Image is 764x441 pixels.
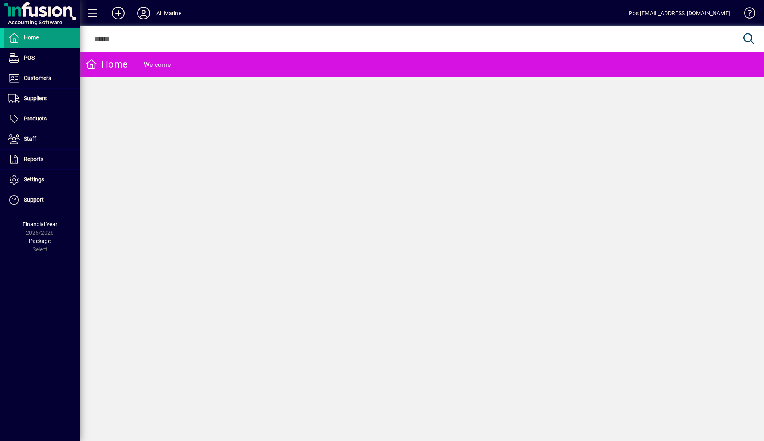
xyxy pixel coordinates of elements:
[29,238,51,244] span: Package
[4,89,80,109] a: Suppliers
[738,2,754,27] a: Knowledge Base
[144,58,171,71] div: Welcome
[86,58,128,71] div: Home
[629,7,730,19] div: Pos [EMAIL_ADDRESS][DOMAIN_NAME]
[23,221,57,227] span: Financial Year
[4,109,80,129] a: Products
[4,190,80,210] a: Support
[4,68,80,88] a: Customers
[131,6,156,20] button: Profile
[4,150,80,169] a: Reports
[24,176,44,183] span: Settings
[105,6,131,20] button: Add
[24,196,44,203] span: Support
[4,48,80,68] a: POS
[24,115,47,122] span: Products
[4,170,80,190] a: Settings
[156,7,181,19] div: All Marine
[24,75,51,81] span: Customers
[24,95,47,101] span: Suppliers
[4,129,80,149] a: Staff
[24,54,35,61] span: POS
[24,34,39,41] span: Home
[24,136,36,142] span: Staff
[24,156,43,162] span: Reports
